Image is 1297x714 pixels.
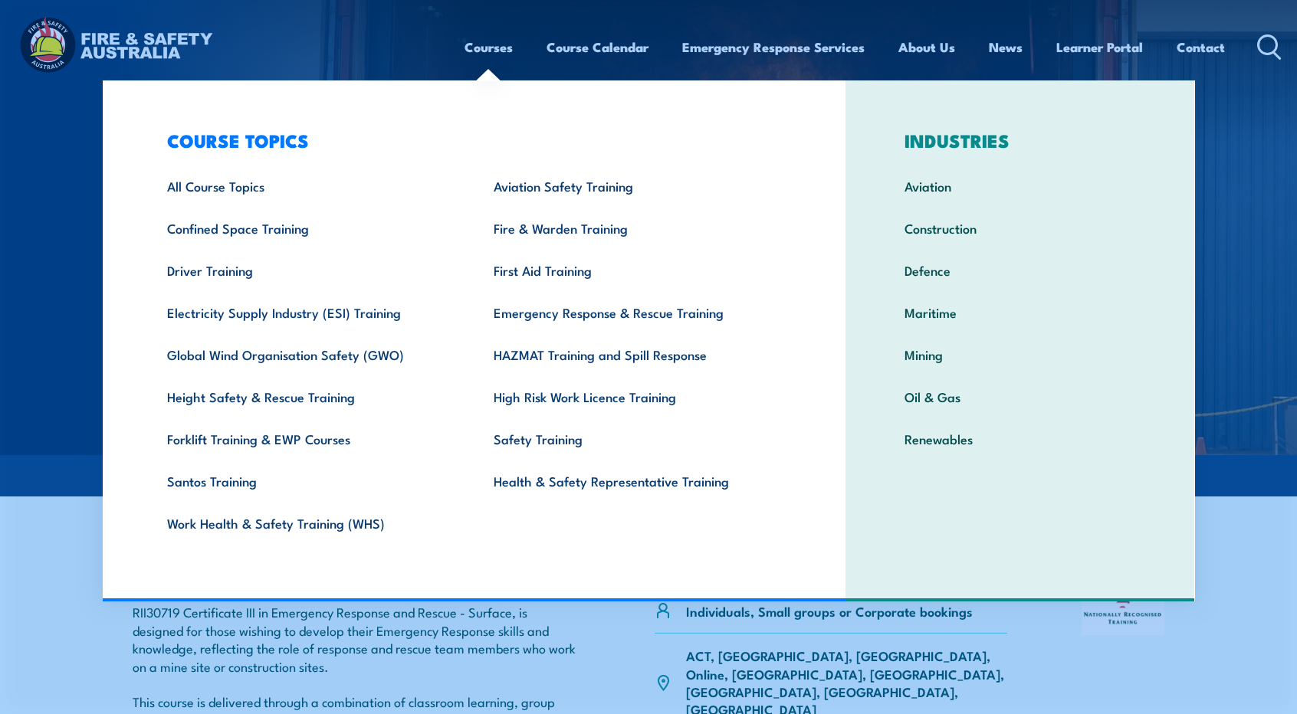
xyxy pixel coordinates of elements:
h3: INDUSTRIES [881,129,1159,151]
a: Construction [881,207,1159,249]
a: Fire & Warden Training [470,207,797,249]
a: First Aid Training [470,249,797,291]
a: Aviation [881,165,1159,207]
a: Defence [881,249,1159,291]
h3: COURSE TOPICS [143,129,798,151]
a: Maritime [881,291,1159,333]
a: Mining [881,333,1159,375]
a: About Us [898,27,955,67]
a: Emergency Response Services [682,27,865,67]
a: Electricity Supply Industry (ESI) Training [143,291,471,333]
a: Courses [465,27,513,67]
a: Contact [1177,27,1225,67]
p: Individuals, Small groups or Corporate bookings [686,602,973,620]
a: Course Calendar [547,27,648,67]
a: HAZMAT Training and Spill Response [470,333,797,375]
a: Forklift Training & EWP Courses [143,418,471,460]
a: Driver Training [143,249,471,291]
a: Renewables [881,418,1159,460]
a: Work Health & Safety Training (WHS) [143,502,471,544]
a: Safety Training [470,418,797,460]
a: Learner Portal [1056,27,1143,67]
a: Santos Training [143,460,471,502]
a: All Course Topics [143,165,471,207]
a: High Risk Work Licence Training [470,375,797,418]
a: Height Safety & Rescue Training [143,375,471,418]
a: Global Wind Organisation Safety (GWO) [143,333,471,375]
a: News [989,27,1023,67]
a: Aviation Safety Training [470,165,797,207]
a: Health & Safety Representative Training [470,460,797,502]
a: Emergency Response & Rescue Training [470,291,797,333]
a: Confined Space Training [143,207,471,249]
a: Oil & Gas [881,375,1159,418]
